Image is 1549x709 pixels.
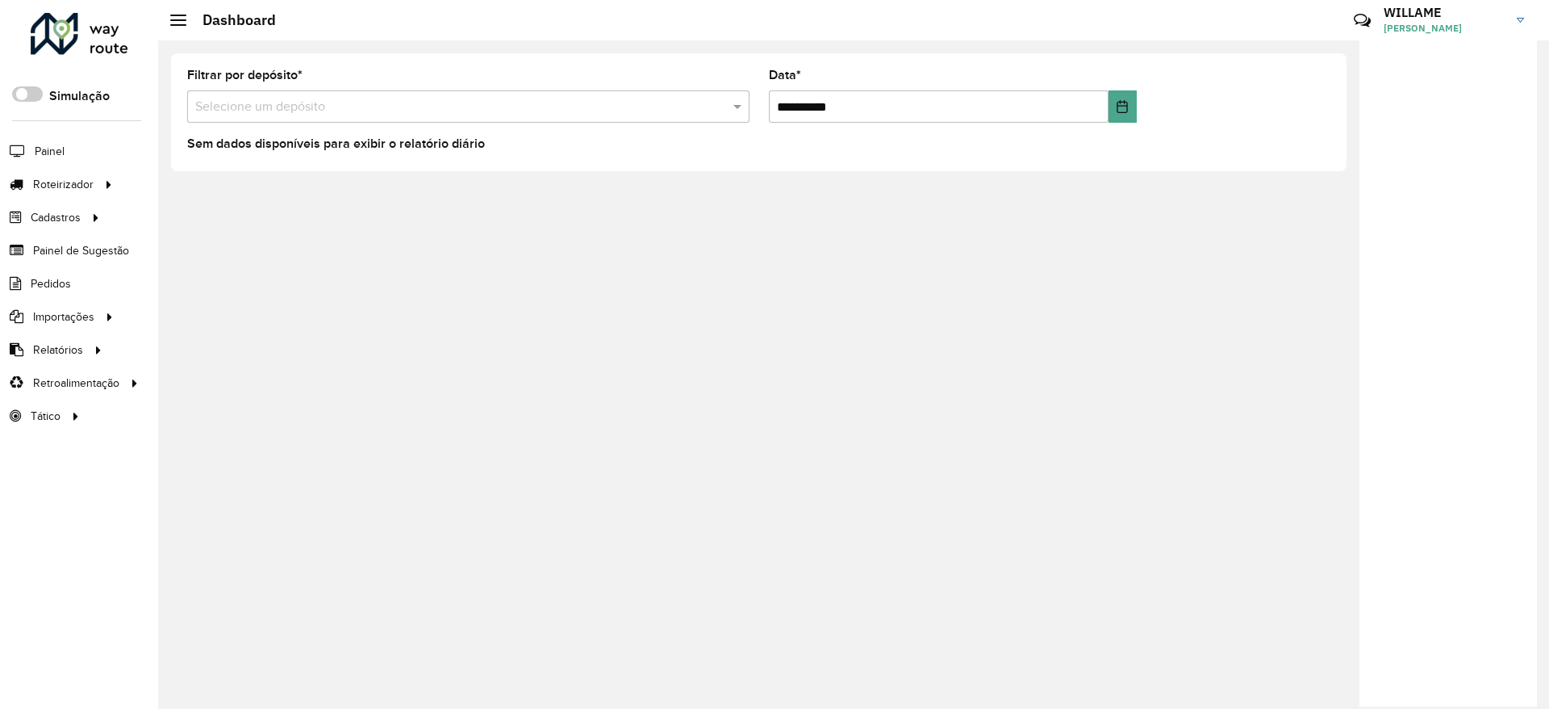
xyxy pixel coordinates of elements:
[33,242,129,259] span: Painel de Sugestão
[33,308,94,325] span: Importações
[33,375,119,392] span: Retroalimentação
[33,176,94,193] span: Roteirizador
[1384,5,1505,20] h3: WILLAME
[33,342,83,359] span: Relatórios
[187,134,485,153] label: Sem dados disponíveis para exibir o relatório diário
[1345,3,1380,38] a: Contato Rápido
[1384,21,1505,36] span: [PERSON_NAME]
[769,65,801,85] label: Data
[31,275,71,292] span: Pedidos
[31,408,61,425] span: Tático
[49,86,110,106] label: Simulação
[31,209,81,226] span: Cadastros
[35,143,65,160] span: Painel
[187,65,303,85] label: Filtrar por depósito
[186,11,276,29] h2: Dashboard
[1109,90,1137,123] button: Choose Date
